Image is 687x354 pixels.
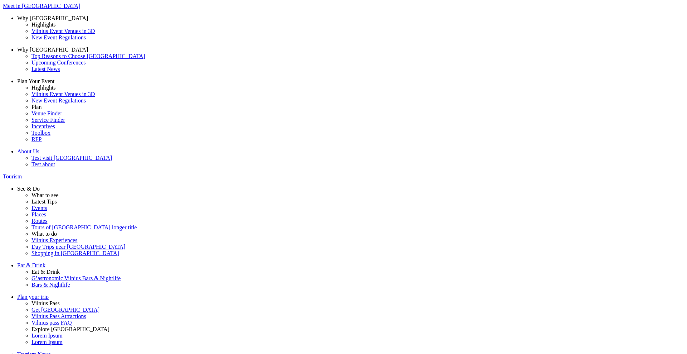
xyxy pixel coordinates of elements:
span: New Event Regulations [31,97,86,104]
a: New Event Regulations [31,97,684,104]
span: Lorem Ipsum [31,339,63,345]
a: Vilnius Event Venues in 3D [31,28,684,34]
a: Tourism [3,173,684,180]
span: Incentives [31,123,55,129]
span: Shopping in [GEOGRAPHIC_DATA] [31,250,119,256]
a: Service Finder [31,117,684,123]
span: Venue Finder [31,110,62,116]
span: Explore [GEOGRAPHIC_DATA] [31,326,109,332]
a: Places [31,211,684,218]
a: About Us [17,148,684,155]
a: Routes [31,218,684,224]
a: Lorem Ipsum [31,333,684,339]
span: See & Do [17,186,40,192]
a: Top Reasons to Choose [GEOGRAPHIC_DATA] [31,53,684,59]
span: Lorem Ipsum [31,333,63,339]
span: Vilnius Experiences [31,237,77,243]
span: RFP [31,136,42,142]
a: Venue Finder [31,110,684,117]
a: Toolbox [31,130,684,136]
span: Eat & Drink [17,262,45,268]
span: Vilnius Event Venues in 3D [31,28,95,34]
a: Upcoming Conferences [31,59,684,66]
span: Vilnius Event Venues in 3D [31,91,95,97]
span: Get [GEOGRAPHIC_DATA] [31,307,99,313]
a: Get [GEOGRAPHIC_DATA] [31,307,684,313]
a: Vilnius Event Venues in 3D [31,91,684,97]
span: Vilnius pass FAQ [31,320,72,326]
span: Eat & Drink [31,269,60,275]
a: Test about [31,161,684,168]
span: Latest Tips [31,198,57,205]
span: Routes [31,218,47,224]
span: New Event Regulations [31,34,86,40]
a: Vilnius pass FAQ [31,320,684,326]
span: Vilnius Pass [31,300,60,306]
span: Highlights [31,85,56,91]
a: Events [31,205,684,211]
a: Vilnius Pass Attractions [31,313,684,320]
span: Vilnius Pass Attractions [31,313,86,319]
a: Shopping in [GEOGRAPHIC_DATA] [31,250,684,257]
a: Lorem Ipsum [31,339,684,345]
span: What to see [31,192,59,198]
span: About Us [17,148,39,154]
span: Why [GEOGRAPHIC_DATA] [17,15,88,21]
a: Vilnius Experiences [31,237,684,244]
span: Tours of [GEOGRAPHIC_DATA] longer title [31,224,137,230]
a: Day Trips near [GEOGRAPHIC_DATA] [31,244,684,250]
a: Bars & Nightlife [31,282,684,288]
span: G’astronomic Vilnius Bars & Nightlife [31,275,121,281]
span: Service Finder [31,117,65,123]
span: Bars & Nightlife [31,282,70,288]
a: G’astronomic Vilnius Bars & Nightlife [31,275,684,282]
a: Eat & Drink [17,262,684,269]
span: Day Trips near [GEOGRAPHIC_DATA] [31,244,125,250]
span: Events [31,205,47,211]
span: Places [31,211,46,217]
span: Meet in [GEOGRAPHIC_DATA] [3,3,80,9]
a: Test visit [GEOGRAPHIC_DATA] [31,155,684,161]
a: Incentives [31,123,684,130]
a: Plan your trip [17,294,684,300]
span: Highlights [31,21,56,28]
span: Plan [31,104,42,110]
a: Meet in [GEOGRAPHIC_DATA] [3,3,684,9]
a: New Event Regulations [31,34,684,41]
span: What to do [31,231,57,237]
a: Latest News [31,66,684,72]
a: RFP [31,136,684,143]
span: Why [GEOGRAPHIC_DATA] [17,47,88,53]
a: Tours of [GEOGRAPHIC_DATA] longer title [31,224,684,231]
span: Tourism [3,173,22,180]
span: Toolbox [31,130,50,136]
span: Plan your trip [17,294,49,300]
span: Plan Your Event [17,78,54,84]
